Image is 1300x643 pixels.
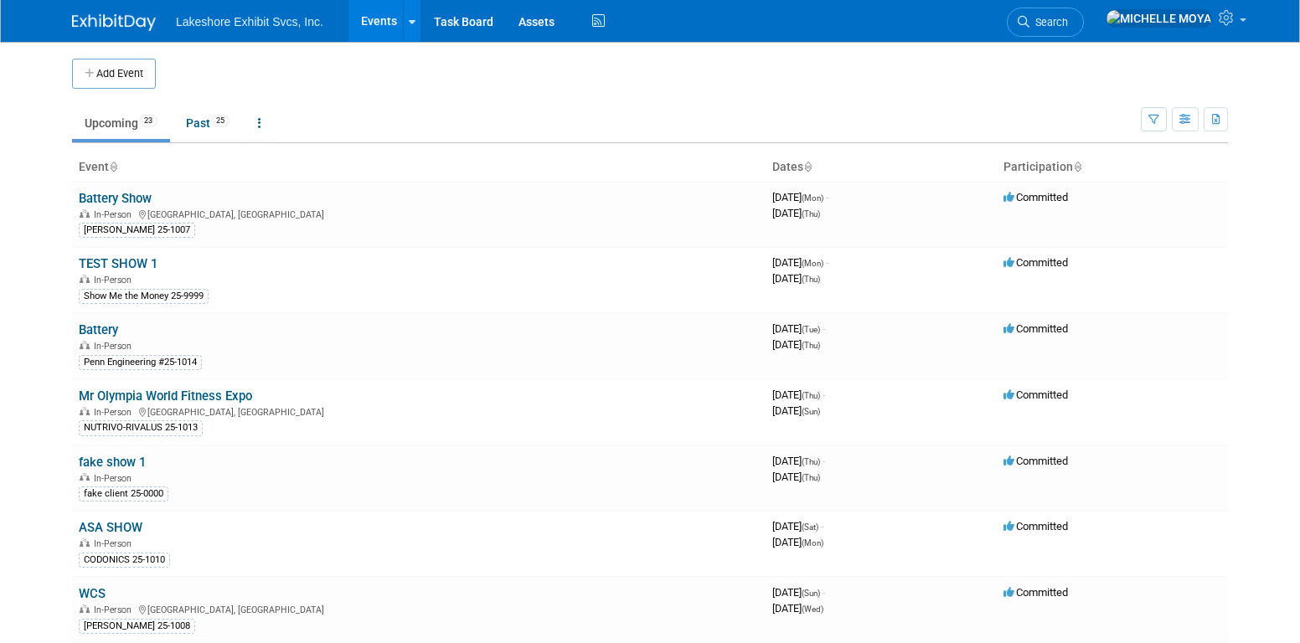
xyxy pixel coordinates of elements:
[1106,9,1212,28] img: MICHELLE MOYA
[1003,388,1068,401] span: Committed
[211,115,230,127] span: 25
[79,455,146,470] a: fake show 1
[80,538,90,547] img: In-Person Event
[802,589,820,598] span: (Sun)
[79,404,759,418] div: [GEOGRAPHIC_DATA], [GEOGRAPHIC_DATA]
[1073,160,1081,173] a: Sort by Participation Type
[1003,455,1068,467] span: Committed
[79,619,195,634] div: [PERSON_NAME] 25-1008
[802,259,823,268] span: (Mon)
[772,272,820,285] span: [DATE]
[72,153,766,182] th: Event
[772,191,828,203] span: [DATE]
[803,160,812,173] a: Sort by Start Date
[79,223,195,238] div: [PERSON_NAME] 25-1007
[802,275,820,284] span: (Thu)
[772,455,825,467] span: [DATE]
[823,388,825,401] span: -
[1007,8,1084,37] a: Search
[80,604,90,613] img: In-Person Event
[1029,16,1068,28] span: Search
[772,586,825,599] span: [DATE]
[94,538,137,549] span: In-Person
[79,256,157,271] a: TEST SHOW 1
[802,522,818,532] span: (Sat)
[823,586,825,599] span: -
[94,341,137,352] span: In-Person
[802,473,820,482] span: (Thu)
[94,473,137,484] span: In-Person
[79,388,252,404] a: Mr Olympia World Fitness Expo
[94,209,137,220] span: In-Person
[79,191,152,206] a: Battery Show
[1003,520,1068,532] span: Committed
[802,325,820,334] span: (Tue)
[109,160,117,173] a: Sort by Event Name
[802,538,823,548] span: (Mon)
[802,604,823,614] span: (Wed)
[80,275,90,283] img: In-Person Event
[1003,191,1068,203] span: Committed
[823,322,825,335] span: -
[72,14,156,31] img: ExhibitDay
[772,536,823,548] span: [DATE]
[79,520,142,535] a: ASA SHOW
[802,391,820,400] span: (Thu)
[79,207,759,220] div: [GEOGRAPHIC_DATA], [GEOGRAPHIC_DATA]
[80,407,90,415] img: In-Person Event
[823,455,825,467] span: -
[79,486,168,502] div: fake client 25-0000
[772,322,825,335] span: [DATE]
[772,388,825,401] span: [DATE]
[139,115,157,127] span: 23
[802,193,823,203] span: (Mon)
[79,586,106,601] a: WCS
[772,520,823,532] span: [DATE]
[79,289,209,304] div: Show Me the Money 25-9999
[79,602,759,615] div: [GEOGRAPHIC_DATA], [GEOGRAPHIC_DATA]
[772,404,820,417] span: [DATE]
[772,602,823,615] span: [DATE]
[802,457,820,466] span: (Thu)
[802,209,820,219] span: (Thu)
[79,355,202,370] div: Penn Engineering #25-1014
[802,407,820,416] span: (Sun)
[802,341,820,350] span: (Thu)
[94,407,137,418] span: In-Person
[1003,322,1068,335] span: Committed
[772,338,820,351] span: [DATE]
[176,15,323,28] span: Lakeshore Exhibit Svcs, Inc.
[79,553,170,568] div: CODONICS 25-1010
[72,59,156,89] button: Add Event
[1003,586,1068,599] span: Committed
[766,153,997,182] th: Dates
[997,153,1228,182] th: Participation
[94,275,137,285] span: In-Person
[772,207,820,219] span: [DATE]
[826,191,828,203] span: -
[826,256,828,269] span: -
[80,473,90,481] img: In-Person Event
[79,322,118,337] a: Battery
[772,471,820,483] span: [DATE]
[772,256,828,269] span: [DATE]
[1003,256,1068,269] span: Committed
[821,520,823,532] span: -
[80,341,90,349] img: In-Person Event
[72,107,170,139] a: Upcoming23
[173,107,242,139] a: Past25
[94,604,137,615] span: In-Person
[79,420,203,435] div: NUTRIVO-RIVALUS 25-1013
[80,209,90,218] img: In-Person Event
